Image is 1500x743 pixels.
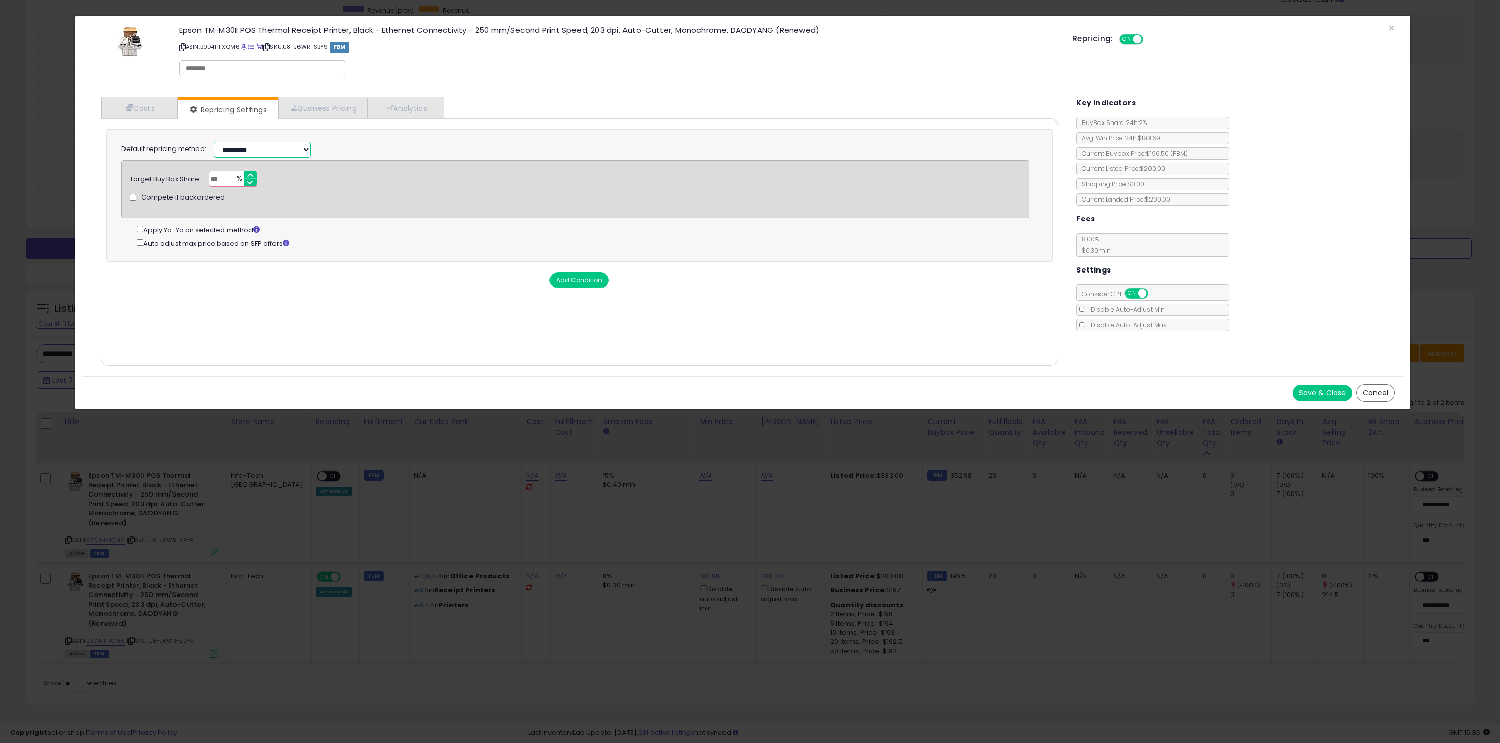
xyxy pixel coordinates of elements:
[1388,20,1395,35] span: ×
[141,193,225,203] span: Compete if backordered
[1077,195,1170,204] span: Current Landed Price: $200.00
[330,42,350,53] span: FBM
[231,171,247,187] span: %
[130,171,201,184] div: Target Buy Box Share:
[1077,118,1147,127] span: BuyBox Share 24h: 2%
[1293,385,1352,401] button: Save & Close
[121,144,206,154] label: Default repricing method:
[178,100,278,120] a: Repricing Settings
[278,97,367,118] a: Business Pricing
[1077,246,1111,255] span: $0.30 min
[241,43,247,51] a: BuyBox page
[137,237,1029,249] div: Auto adjust max price based on SFP offers
[137,224,1029,235] div: Apply Yo-Yo on selected method
[1086,305,1165,314] span: Disable Auto-Adjust Min
[1077,149,1188,158] span: Current Buybox Price:
[1076,264,1111,277] h5: Settings
[1146,149,1188,158] span: $196.50
[1077,134,1160,142] span: Avg. Win Price 24h: $193.69
[549,272,609,288] button: Add Condition
[179,39,1057,55] p: ASIN: B0D4HFXQM6 | SKU: U8-J6WR-SBY9
[1120,35,1133,44] span: ON
[1072,35,1113,43] h5: Repricing:
[1077,180,1144,188] span: Shipping Price: $0.00
[1077,164,1165,173] span: Current Listed Price: $200.00
[1076,213,1095,226] h5: Fees
[248,43,254,51] a: All offer listings
[1126,289,1138,298] span: ON
[1356,384,1395,402] button: Cancel
[1147,289,1163,298] span: OFF
[256,43,262,51] a: Your listing only
[1077,290,1162,299] span: Consider CPT:
[1141,35,1158,44] span: OFF
[115,26,146,57] img: 41MzcRsqD+L._SL60_.jpg
[179,26,1057,34] h3: Epson TM-M30II POS Thermal Receipt Printer, Black - Ethernet Connectivity - 250 mm/Second Print S...
[1086,320,1166,329] span: Disable Auto-Adjust Max
[101,97,178,118] a: Costs
[367,97,443,118] a: Analytics
[1077,235,1111,255] span: 8.00 %
[1170,149,1188,158] span: ( FBM )
[1076,96,1136,109] h5: Key Indicators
